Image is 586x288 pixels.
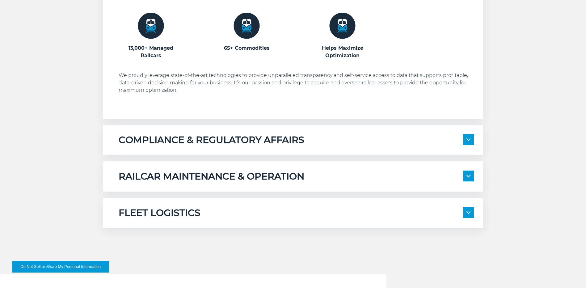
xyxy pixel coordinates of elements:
[466,211,470,214] img: arrow
[466,138,470,141] img: arrow
[214,44,279,52] h3: 65+ Commodities
[310,44,375,59] h3: Helps Maximize Optimization
[119,44,183,59] h3: 13,000+ Managed Railcars
[119,72,474,94] p: We proudly leverage state-of-the-art technologies to provide unparalleled transparency and self-s...
[119,171,304,182] h5: RAILCAR MAINTENANCE & OPERATION
[12,261,109,273] button: Do Not Sell or Share My Personal Information
[119,134,304,146] h5: COMPLIANCE & REGULATORY AFFAIRS
[466,175,470,177] img: arrow
[119,207,200,219] h5: FLEET LOGISTICS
